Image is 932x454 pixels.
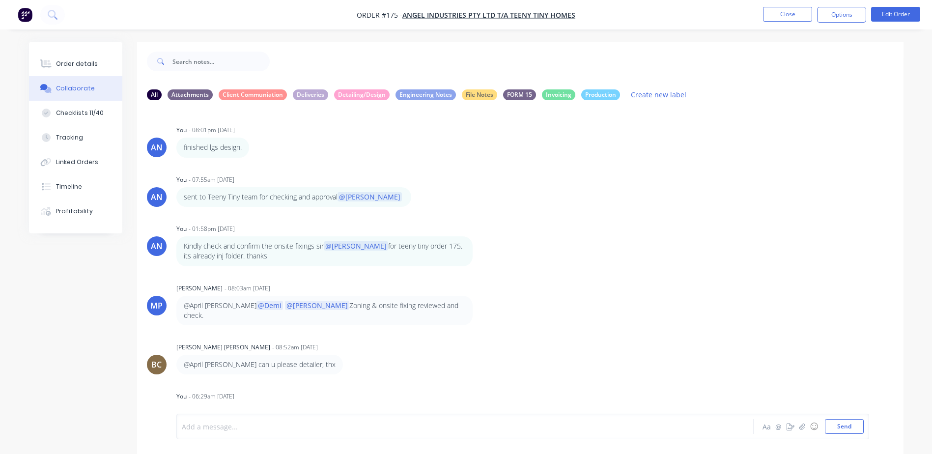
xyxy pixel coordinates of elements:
p: @April [PERSON_NAME] Zoning & onsite fixing reviewed and check. [184,301,465,321]
span: @[PERSON_NAME] [324,241,388,251]
div: - 01:58pm [DATE] [189,225,235,233]
p: Kindly check and confirm the onsite fixings sir for teeny tiny order 175. its already inj folder.... [184,241,465,261]
iframe: Intercom live chat [899,421,922,444]
input: Search notes... [172,52,270,71]
div: [PERSON_NAME] [PERSON_NAME] [176,343,270,352]
p: @April [PERSON_NAME] can u please detailer, thx [184,360,336,369]
div: AN [151,142,163,153]
button: Collaborate [29,76,122,101]
div: Checklists 11/40 [56,109,104,117]
button: ☺ [808,421,820,432]
button: Send [825,419,864,434]
button: Tracking [29,125,122,150]
p: sent to Teeny Tiny team for checking and approval [184,192,404,202]
div: Engineering Notes [395,89,456,100]
div: Invoicing [542,89,575,100]
div: Deliveries [293,89,328,100]
div: Order details [56,59,98,68]
div: - 07:55am [DATE] [189,175,234,184]
div: AN [151,240,163,252]
div: File Notes [462,89,497,100]
button: Linked Orders [29,150,122,174]
div: MP [150,300,163,312]
div: FORM 15 [503,89,536,100]
div: Timeline [56,182,82,191]
div: You [176,126,187,135]
button: Create new label [626,88,692,101]
div: Attachments [168,89,213,100]
p: finished lgs design. [184,142,242,152]
div: - 06:29am [DATE] [189,392,234,401]
button: Order details [29,52,122,76]
div: Detailing/Design [334,89,390,100]
span: @[PERSON_NAME] [285,301,349,310]
div: - 08:01pm [DATE] [189,126,235,135]
a: Angel Industries Pty Ltd t/a Teeny Tiny Homes [402,10,575,20]
div: BC [151,359,162,370]
span: Order #175 - [357,10,402,20]
div: You [176,175,187,184]
div: Client Communiation [219,89,287,100]
div: - 08:52am [DATE] [272,343,318,352]
button: @ [773,421,785,432]
img: Factory [18,7,32,22]
span: @[PERSON_NAME] [338,192,402,201]
div: All [147,89,162,100]
span: @Demi [256,301,283,310]
div: [PERSON_NAME] [176,284,223,293]
div: Production [581,89,620,100]
div: Linked Orders [56,158,98,167]
button: Close [763,7,812,22]
div: Collaborate [56,84,95,93]
div: You [176,225,187,233]
div: Profitability [56,207,93,216]
button: Profitability [29,199,122,224]
div: You [176,392,187,401]
button: Options [817,7,866,23]
button: Aa [761,421,773,432]
div: - 08:03am [DATE] [225,284,270,293]
div: AN [151,191,163,203]
div: Tracking [56,133,83,142]
button: Edit Order [871,7,920,22]
button: Checklists 11/40 [29,101,122,125]
button: Timeline [29,174,122,199]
